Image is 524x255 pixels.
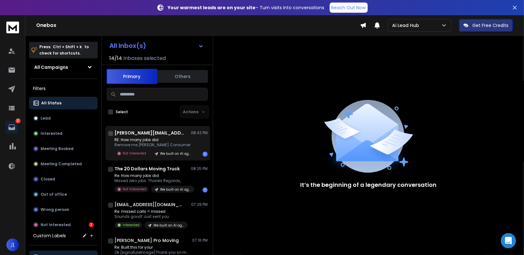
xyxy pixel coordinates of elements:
[168,4,325,11] p: – Turn visits into conversations
[472,22,508,29] p: Get Free Credits
[114,245,191,250] p: Re: Built this for your
[157,69,208,83] button: Others
[107,69,157,84] button: Primary
[52,43,83,50] span: Ctrl + Shift + k
[39,44,89,56] p: Press to check for shortcuts.
[114,173,191,178] p: Re: How many jobs did
[41,101,61,106] p: All Status
[114,130,184,136] h1: [PERSON_NAME][EMAIL_ADDRESS][DOMAIN_NAME]
[501,233,516,248] div: Open Intercom Messenger
[29,112,98,125] button: Lead
[6,22,19,33] img: logo
[29,61,98,74] button: All Campaigns
[392,22,422,29] p: Ai Lead Hub
[116,109,128,114] label: Select
[29,127,98,140] button: Interested
[203,187,208,193] div: 1
[168,4,256,11] strong: Your warmest leads are on your site
[41,207,69,212] p: Wrong person
[41,131,62,136] p: Interested
[192,238,208,243] p: 07:16 PM
[29,158,98,170] button: Meeting Completed
[114,166,180,172] h1: The 20 Dollars Moving Truck
[29,97,98,109] button: All Status
[36,22,360,29] h1: Onebox
[191,130,208,135] p: 08:42 PM
[301,180,437,189] p: It’s the beginning of a legendary conversation
[203,152,208,157] div: 1
[191,202,208,207] p: 07:29 PM
[6,239,19,251] button: Д
[41,161,82,167] p: Meeting Completed
[332,4,366,11] p: Reach Out Now
[29,203,98,216] button: Wrong person
[34,64,68,70] h1: All Campaigns
[123,55,166,62] h3: Inboxes selected
[114,250,191,255] p: Ok [signatureImage]Thank you so much
[16,118,21,123] p: 2
[33,232,66,239] h3: Custom Labels
[41,177,55,182] p: Closed
[109,43,146,49] h1: All Inbox(s)
[41,192,67,197] p: Out of office
[114,201,184,208] h1: [EMAIL_ADDRESS][DOMAIN_NAME]
[153,223,184,228] p: We built an AI agent
[104,39,209,52] button: All Inbox(s)
[41,146,74,151] p: Meeting Booked
[123,187,146,192] p: Not Interested
[29,173,98,186] button: Closed
[114,237,179,244] h1: [PERSON_NAME] Pro Moving
[123,151,146,156] p: Not Interested
[29,219,98,231] button: Not Interested2
[123,223,139,227] p: Interested
[29,84,98,93] h3: Filters
[459,19,513,32] button: Get Free Credits
[29,188,98,201] button: Out of office
[114,209,188,214] p: Re: missed calls = missed
[160,187,191,192] p: We built an AI agent
[330,3,368,13] a: Reach Out Now
[114,178,191,183] p: Missed zero jobs. Thanks Regards,
[41,116,51,121] p: Lead
[114,142,191,147] p: Remove me [PERSON_NAME] Consumer
[191,166,208,171] p: 08:25 PM
[29,142,98,155] button: Meeting Booked
[89,222,94,227] div: 2
[114,137,191,142] p: RE: How many jobs did
[41,222,71,227] p: Not Interested
[5,121,18,134] a: 2
[160,151,191,156] p: We built an AI agent
[114,214,188,219] p: Sounds good! Just sent you
[109,55,122,62] span: 14 / 14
